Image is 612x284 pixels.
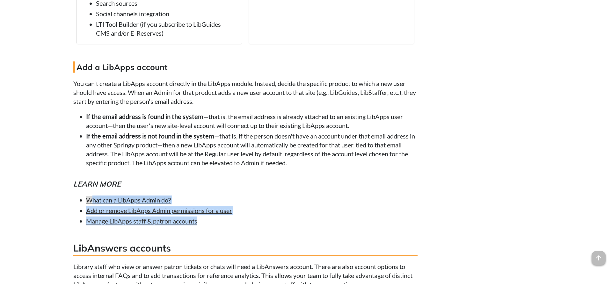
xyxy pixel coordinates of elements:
[86,132,214,140] strong: If the email address is not found in the system
[86,113,203,120] strong: If the email address is found in the system
[73,241,418,256] h3: LibAnswers accounts
[86,131,418,167] li: —that is, if the person doesn't have an account under that email address in any other Springy pro...
[592,251,606,265] span: arrow_upward
[86,207,232,214] a: Add or remove LibApps Admin permissions for a user
[86,196,171,204] a: What can a LibApps Admin do?
[86,217,197,225] a: Manage LibApps staff & patron accounts
[86,112,418,130] li: —that is, the email address is already attached to an existing LibApps user account—then the user...
[592,252,606,259] a: arrow_upward
[73,79,418,106] p: You can't create a LibApps account directly in the LibApps module. Instead, decide the specific p...
[73,179,418,189] h5: Learn more
[96,9,236,18] li: Social channels integration
[73,61,418,73] h4: Add a LibApps account
[96,20,236,38] li: LTI Tool Builder (if you subscribe to LibGuides CMS and/or E-Reserves)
